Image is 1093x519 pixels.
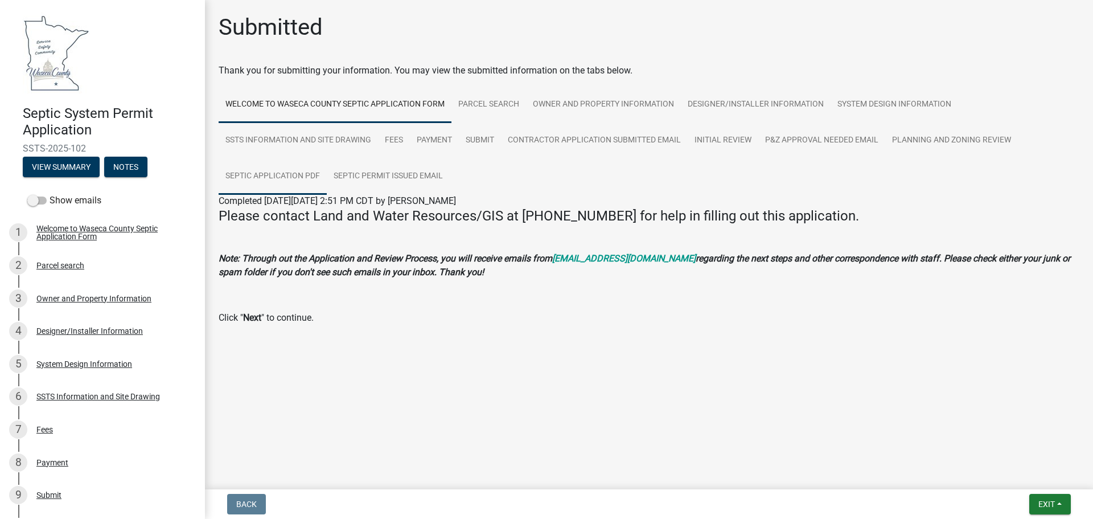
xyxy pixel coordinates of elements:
div: Payment [36,459,68,467]
div: SSTS Information and Site Drawing [36,393,160,401]
a: Contractor Application Submitted Email [501,122,688,159]
div: 9 [9,486,27,504]
button: Notes [104,157,147,177]
button: View Summary [23,157,100,177]
a: Submit [459,122,501,159]
div: Thank you for submitting your information. You may view the submitted information on the tabs below. [219,64,1079,77]
div: 7 [9,420,27,439]
div: 2 [9,256,27,275]
button: Back [227,494,266,514]
span: Back [236,500,257,509]
a: Planning and Zoning Review [885,122,1018,159]
span: Completed [DATE][DATE] 2:51 PM CDT by [PERSON_NAME] [219,195,456,206]
div: 1 [9,223,27,242]
div: 8 [9,453,27,472]
a: Owner and Property Information [526,87,681,123]
h1: Submitted [219,14,323,41]
div: Owner and Property Information [36,295,151,303]
div: 4 [9,322,27,340]
h4: Septic System Permit Application [23,105,196,138]
p: Click " " to continue. [219,311,1079,325]
a: P&Z Approval Needed Email [758,122,885,159]
label: Show emails [27,194,101,207]
wm-modal-confirm: Notes [104,163,147,172]
h4: Please contact Land and Water Resources/GIS at [PHONE_NUMBER] for help in filling out this applic... [219,208,1079,224]
a: Fees [378,122,410,159]
div: Fees [36,426,53,434]
a: System Design Information [831,87,958,123]
img: Waseca County, Minnesota [23,12,90,93]
div: Parcel search [36,261,84,269]
a: Payment [410,122,459,159]
a: Initial Review [688,122,758,159]
span: Exit [1038,500,1055,509]
a: Septic Permit Issued email [327,158,450,195]
a: Septic Application PDF [219,158,327,195]
a: Welcome to Waseca County Septic Application Form [219,87,451,123]
strong: Next [243,312,261,323]
a: Designer/Installer Information [681,87,831,123]
a: SSTS Information and Site Drawing [219,122,378,159]
strong: regarding the next steps and other correspondence with staff. Please check either your junk or sp... [219,253,1070,277]
div: 6 [9,387,27,406]
a: Parcel search [451,87,526,123]
div: Designer/Installer Information [36,327,143,335]
div: 5 [9,355,27,373]
div: Submit [36,491,61,499]
span: SSTS-2025-102 [23,143,182,154]
div: 3 [9,289,27,308]
div: System Design Information [36,360,132,368]
a: [EMAIL_ADDRESS][DOMAIN_NAME] [552,253,696,264]
strong: Note: Through out the Application and Review Process, you will receive emails from [219,253,552,264]
div: Welcome to Waseca County Septic Application Form [36,224,187,240]
wm-modal-confirm: Summary [23,163,100,172]
button: Exit [1029,494,1071,514]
